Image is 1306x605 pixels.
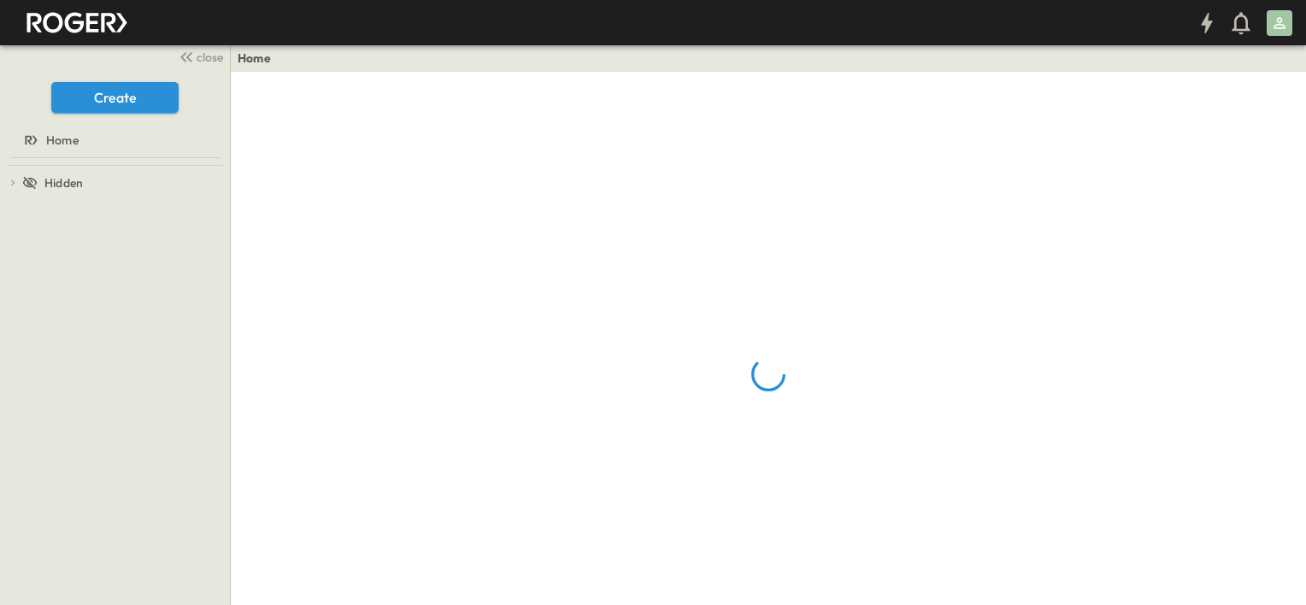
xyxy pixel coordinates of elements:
button: close [172,44,226,68]
a: Home [3,128,223,152]
a: Home [238,50,271,67]
nav: breadcrumbs [238,50,281,67]
span: close [197,49,223,66]
button: Create [51,82,179,113]
span: Hidden [44,174,83,191]
span: Home [46,132,79,149]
